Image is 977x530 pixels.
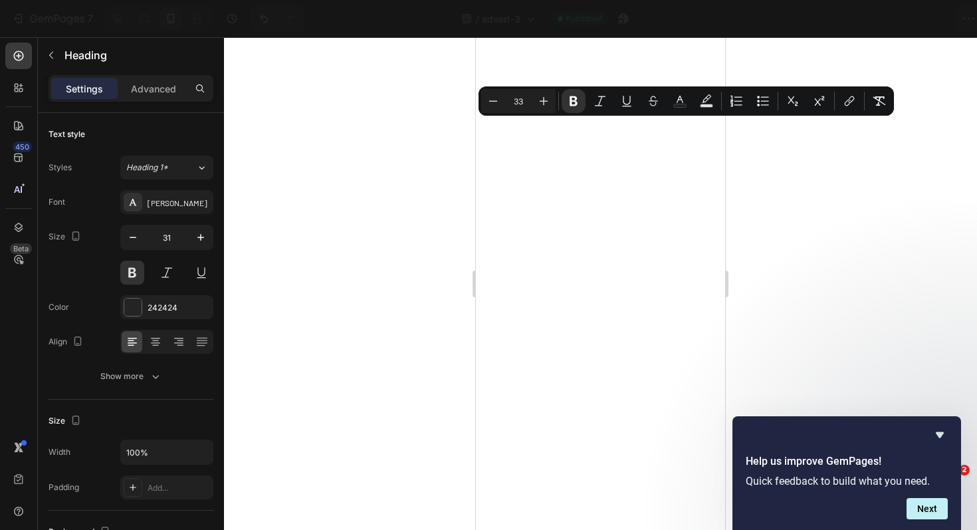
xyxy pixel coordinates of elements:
span: / [476,12,479,26]
div: Color [49,301,69,313]
div: Show more [100,370,162,383]
div: Add... [148,482,210,494]
input: Auto [121,440,213,464]
button: Hide survey [932,427,948,443]
div: Align [49,333,86,351]
div: Publish [900,12,933,26]
button: 7 [5,5,99,32]
button: Publish [889,5,944,32]
p: Advanced [131,82,176,96]
button: Save [839,5,883,32]
div: 450 [13,142,32,152]
p: Settings [66,82,103,96]
div: Font [49,196,65,208]
button: Heading 1* [120,156,213,180]
p: Quick feedback to build what you need. [746,475,948,487]
p: Heading [64,47,208,63]
div: 242424 [148,302,210,314]
span: advert-3 [482,12,520,26]
iframe: Design area [476,37,725,530]
div: Beta [10,243,32,254]
div: Text style [49,128,85,140]
div: Styles [49,162,72,174]
div: Undo/Redo [251,5,304,32]
span: Heading 1* [126,162,168,174]
p: 7 [87,11,93,27]
div: Size [49,412,84,430]
span: Save [851,13,873,25]
h2: Help us improve GemPages! [746,454,948,469]
div: Help us improve GemPages! [746,427,948,519]
div: Padding [49,481,79,493]
div: Width [49,446,70,458]
span: Published [566,13,602,25]
button: Show more [49,364,213,388]
button: Next question [907,498,948,519]
div: Editor contextual toolbar [479,86,894,116]
span: 2 [959,465,970,475]
div: [PERSON_NAME] [148,197,210,209]
div: Size [49,228,84,246]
